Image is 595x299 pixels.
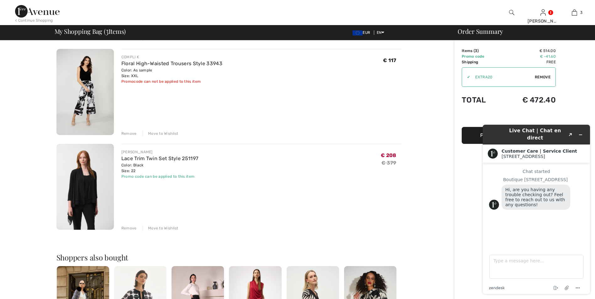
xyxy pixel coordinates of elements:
[462,111,556,125] iframe: PayPal
[106,27,109,35] span: 3
[475,49,477,53] span: 3
[559,9,590,16] a: 3
[509,9,514,16] img: search the website
[383,57,396,63] span: € 117
[143,131,178,136] div: Move to Wishlist
[381,152,396,158] span: € 208
[462,74,470,80] div: ✔
[462,59,501,65] td: Shipping
[540,9,546,15] a: Sign In
[15,18,53,23] div: < Continue Shopping
[580,10,582,15] span: 3
[501,54,556,59] td: € -41.60
[501,89,556,111] td: € 472.40
[540,9,546,16] img: My Info
[501,59,556,65] td: Free
[121,155,198,161] a: Lace Trim Twin Set Style 251197
[56,254,401,261] h2: Shoppers also bought
[353,30,363,35] img: Euro
[121,54,222,60] div: COMPLI K
[470,68,535,87] input: Promo code
[450,28,591,34] div: Order Summary
[121,162,198,174] div: Color: Black Size: 22
[462,48,501,54] td: Items ( )
[121,67,222,79] div: Color: As sample Size: XXL
[462,127,556,144] button: Proceed to Payment
[501,48,556,54] td: € 514.00
[353,30,373,35] span: EUR
[143,225,178,231] div: Move to Wishlist
[381,160,396,166] s: € 379
[478,120,595,299] iframe: Find more information here
[121,149,198,155] div: [PERSON_NAME]
[56,49,114,135] img: Floral High-Waisted Trousers Style 33943
[121,79,222,84] div: Promocode can not be applied to this item
[56,144,114,230] img: Lace Trim Twin Set Style 251197
[377,30,385,35] span: EN
[535,74,550,80] span: Remove
[121,225,137,231] div: Remove
[121,131,137,136] div: Remove
[121,174,198,179] div: Promo code can be applied to this item
[14,4,27,10] span: Chat
[15,5,60,18] img: 1ère Avenue
[572,9,577,16] img: My Bag
[462,54,501,59] td: Promo code
[55,28,126,34] span: My Shopping Bag ( Items)
[528,18,558,24] div: [PERSON_NAME]
[121,60,222,66] a: Floral High-Waisted Trousers Style 33943
[462,89,501,111] td: Total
